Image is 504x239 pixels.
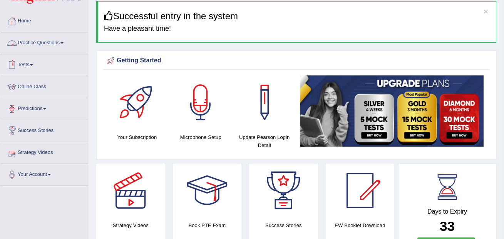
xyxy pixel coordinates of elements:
h4: Have a pleasant time! [104,25,490,33]
a: Strategy Videos [0,142,88,161]
img: small5.jpg [300,75,484,146]
h4: Success Stories [249,221,318,229]
h4: Book PTE Exam [173,221,242,229]
div: Getting Started [105,55,487,67]
h4: Strategy Videos [96,221,165,229]
a: Predictions [0,98,88,117]
h3: Successful entry in the system [104,11,490,21]
a: Home [0,10,88,30]
button: × [484,7,488,15]
a: Online Class [0,76,88,95]
b: 33 [440,219,455,234]
h4: Microphone Setup [173,133,229,141]
h4: EW Booklet Download [326,221,395,229]
a: Practice Questions [0,32,88,52]
h4: Update Pearson Login Detail [236,133,293,149]
h4: Days to Expiry [407,208,487,215]
a: Your Account [0,164,88,183]
a: Success Stories [0,120,88,139]
a: Tests [0,54,88,74]
h4: Your Subscription [109,133,165,141]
